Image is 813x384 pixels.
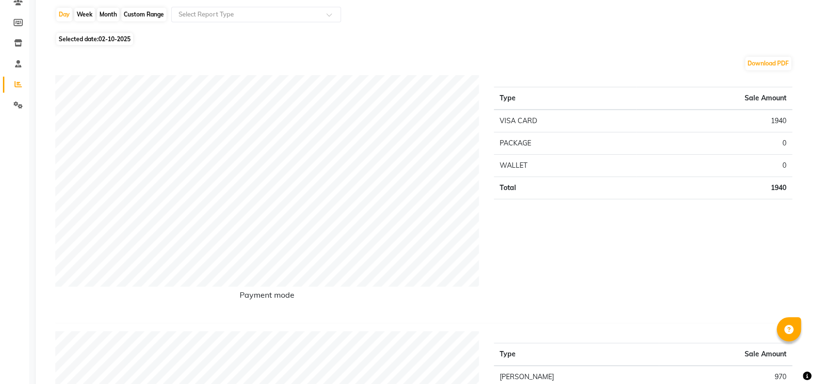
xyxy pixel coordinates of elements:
div: Custom Range [121,8,166,21]
th: Sale Amount [636,87,792,110]
th: Type [494,343,659,366]
div: Month [97,8,119,21]
div: Day [56,8,72,21]
td: 1940 [636,110,792,132]
td: VISA CARD [494,110,637,132]
td: 1940 [636,177,792,199]
button: Download PDF [745,57,791,70]
td: Total [494,177,637,199]
span: 02-10-2025 [98,35,130,43]
div: Week [74,8,95,21]
th: Sale Amount [659,343,792,366]
td: PACKAGE [494,132,637,155]
td: WALLET [494,155,637,177]
th: Type [494,87,637,110]
h6: Payment mode [55,290,479,304]
td: 0 [636,132,792,155]
span: Selected date: [56,33,133,45]
td: 0 [636,155,792,177]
